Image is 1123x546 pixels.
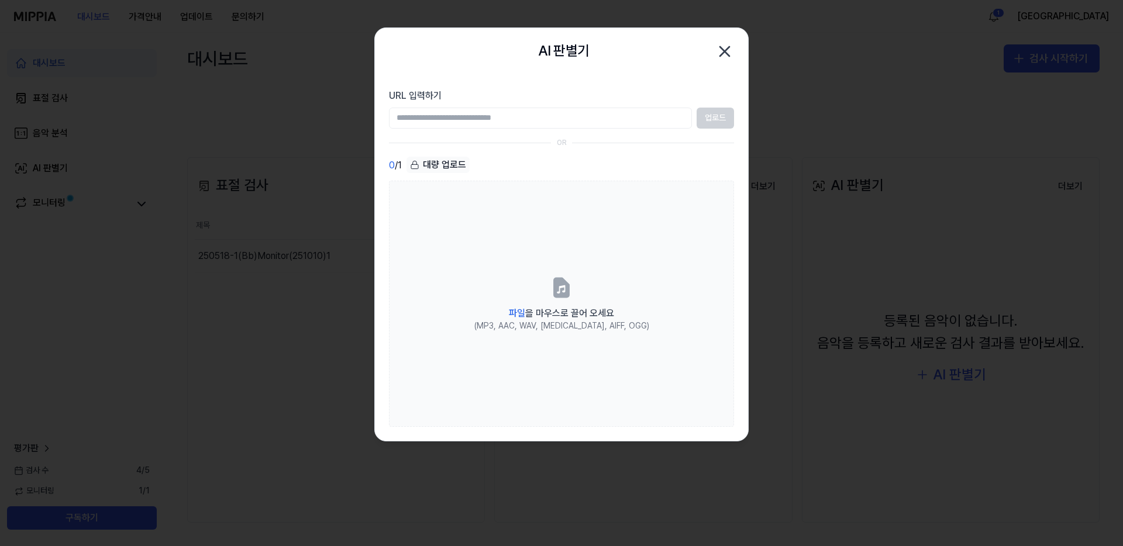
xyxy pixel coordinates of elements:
span: 0 [389,158,395,172]
div: 대량 업로드 [407,157,470,173]
button: 대량 업로드 [407,157,470,174]
h2: AI 판별기 [538,40,589,62]
div: / 1 [389,157,402,174]
div: (MP3, AAC, WAV, [MEDICAL_DATA], AIFF, OGG) [474,320,649,332]
div: OR [557,138,567,148]
label: URL 입력하기 [389,89,734,103]
span: 을 마우스로 끌어 오세요 [509,307,614,319]
span: 파일 [509,307,525,319]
